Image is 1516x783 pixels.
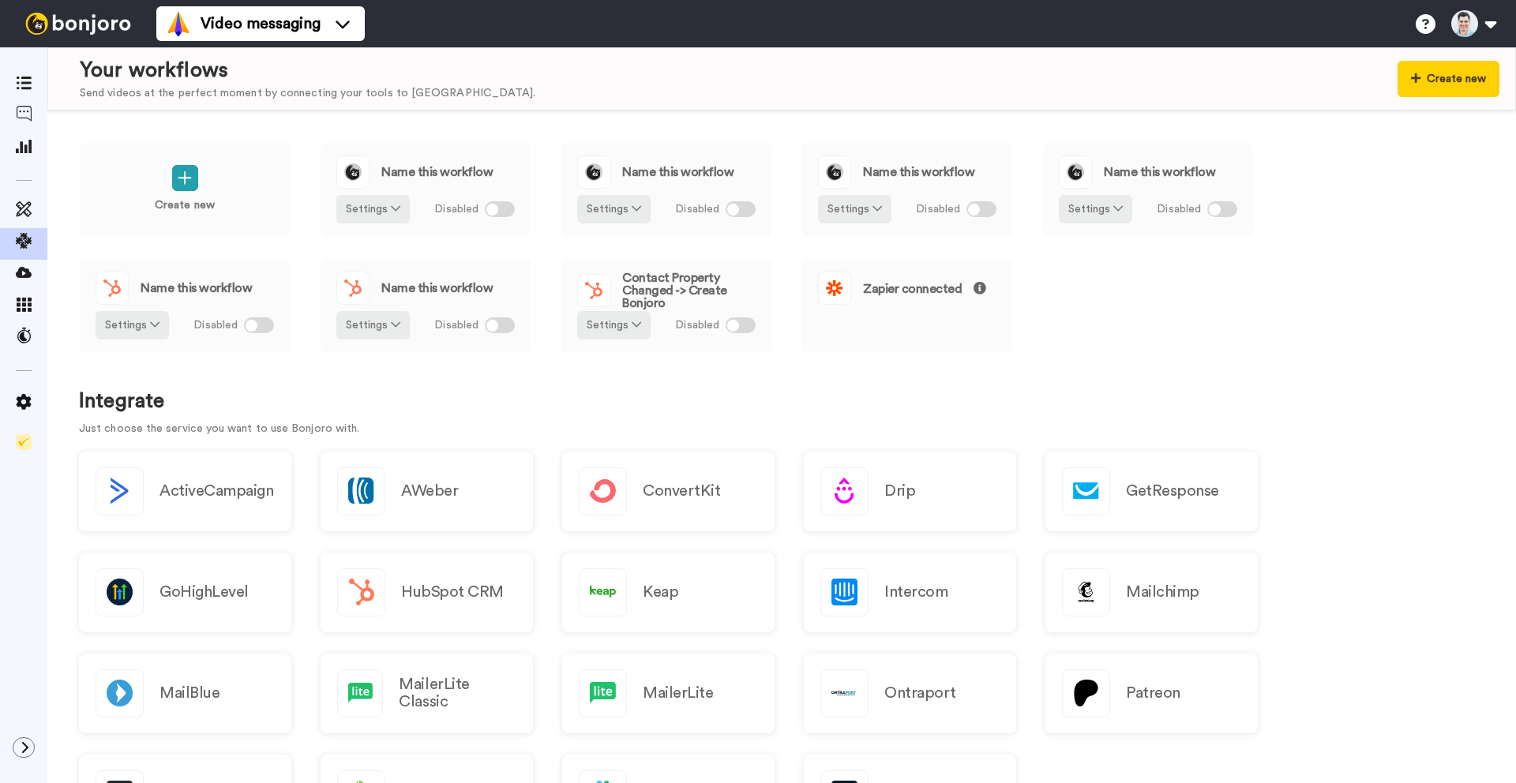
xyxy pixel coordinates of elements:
h2: AWeber [401,482,458,500]
div: Your workflows [80,56,535,85]
img: logo_gohighlevel.png [96,569,143,616]
button: Settings [577,195,651,223]
img: Checklist.svg [16,434,32,450]
h2: Mailchimp [1126,583,1199,601]
h2: GetResponse [1126,482,1219,500]
button: Create new [1398,61,1499,97]
a: Ontraport [804,654,1016,733]
h2: MailerLite Classic [399,676,516,710]
span: Disabled [1157,201,1201,218]
a: Name this workflowSettings Disabled [561,142,772,237]
span: Name this workflow [381,166,493,178]
img: logo_mailerlite.svg [338,670,382,717]
a: Name this workflowSettings Disabled [320,258,531,353]
img: logo_round_yellow.svg [1060,156,1091,188]
a: MailerLite [562,654,775,733]
img: logo_hubspot.svg [96,272,128,304]
img: logo_convertkit.svg [580,468,626,515]
span: Disabled [675,201,719,218]
img: logo_aweber.svg [338,468,385,515]
span: Name this workflow [381,282,493,294]
a: Zapier connected [801,258,1013,353]
a: MailBlue [79,654,291,733]
img: logo_zapier.svg [819,272,850,304]
p: Just choose the service you want to use Bonjoro with. [79,421,1484,437]
a: Name this workflowSettings Disabled [79,258,291,353]
p: Create new [155,197,215,214]
img: logo_mailerlite.svg [580,670,626,717]
a: Name this workflowSettings Disabled [801,142,1013,237]
button: Settings [96,311,169,339]
img: logo_drip.svg [821,468,868,515]
img: logo_ontraport.svg [821,670,868,717]
h2: MailBlue [159,684,220,702]
span: Name this workflow [622,166,734,178]
button: Settings [577,311,651,339]
h2: Ontraport [884,684,956,702]
img: logo_mailchimp.svg [1063,569,1109,616]
span: Disabled [434,317,478,334]
span: Contact Property Changed -> Create Bonjoro [622,272,756,309]
a: Name this workflowSettings Disabled [1042,142,1254,237]
h2: HubSpot CRM [401,583,504,601]
h2: Patreon [1126,684,1180,702]
span: Name this workflow [1104,166,1215,178]
img: logo_hubspot.svg [578,275,610,306]
img: logo_activecampaign.svg [96,468,143,515]
h2: ActiveCampaign [159,482,273,500]
a: Drip [804,451,1016,531]
button: Settings [818,195,891,223]
img: logo_patreon.svg [1063,670,1109,717]
span: Disabled [675,317,719,334]
span: Name this workflow [141,282,252,294]
button: Settings [336,195,410,223]
img: vm-color.svg [166,11,191,36]
div: Send videos at the perfect moment by connecting your tools to [GEOGRAPHIC_DATA]. [80,85,535,102]
button: ActiveCampaign [79,451,291,531]
span: Disabled [193,317,238,334]
a: ConvertKit [562,451,775,531]
button: Settings [336,311,410,339]
a: MailerLite Classic [321,654,533,733]
a: Contact Property Changed -> Create BonjoroSettings Disabled [561,258,772,353]
a: Patreon [1045,654,1258,733]
a: Create new [79,142,291,237]
h2: Intercom [884,583,947,601]
img: logo_mailblue.png [96,670,143,717]
img: logo_round_yellow.svg [819,156,850,188]
h2: GoHighLevel [159,583,249,601]
img: logo_intercom.svg [821,569,868,616]
img: logo_round_yellow.svg [578,156,610,188]
img: bj-logo-header-white.svg [19,13,137,35]
img: logo_round_yellow.svg [337,156,369,188]
span: Zapier connected [863,282,986,295]
span: Disabled [434,201,478,218]
span: Name this workflow [863,166,974,178]
h2: ConvertKit [643,482,720,500]
h2: Drip [884,482,915,500]
img: logo_hubspot.svg [337,272,369,304]
h2: Keap [643,583,678,601]
a: Mailchimp [1045,553,1258,632]
h1: Integrate [79,390,1484,413]
a: HubSpot CRM [321,553,533,632]
h2: MailerLite [643,684,713,702]
img: logo_hubspot.svg [338,569,385,616]
a: GetResponse [1045,451,1258,531]
img: logo_getresponse.svg [1063,468,1109,515]
a: Name this workflowSettings Disabled [320,142,531,237]
img: logo_keap.svg [580,569,626,616]
span: Disabled [916,201,960,218]
a: AWeber [321,451,533,531]
a: GoHighLevel [79,553,291,632]
span: Video messaging [201,13,321,35]
a: Intercom [804,553,1016,632]
a: Keap [562,553,775,632]
button: Settings [1059,195,1132,223]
